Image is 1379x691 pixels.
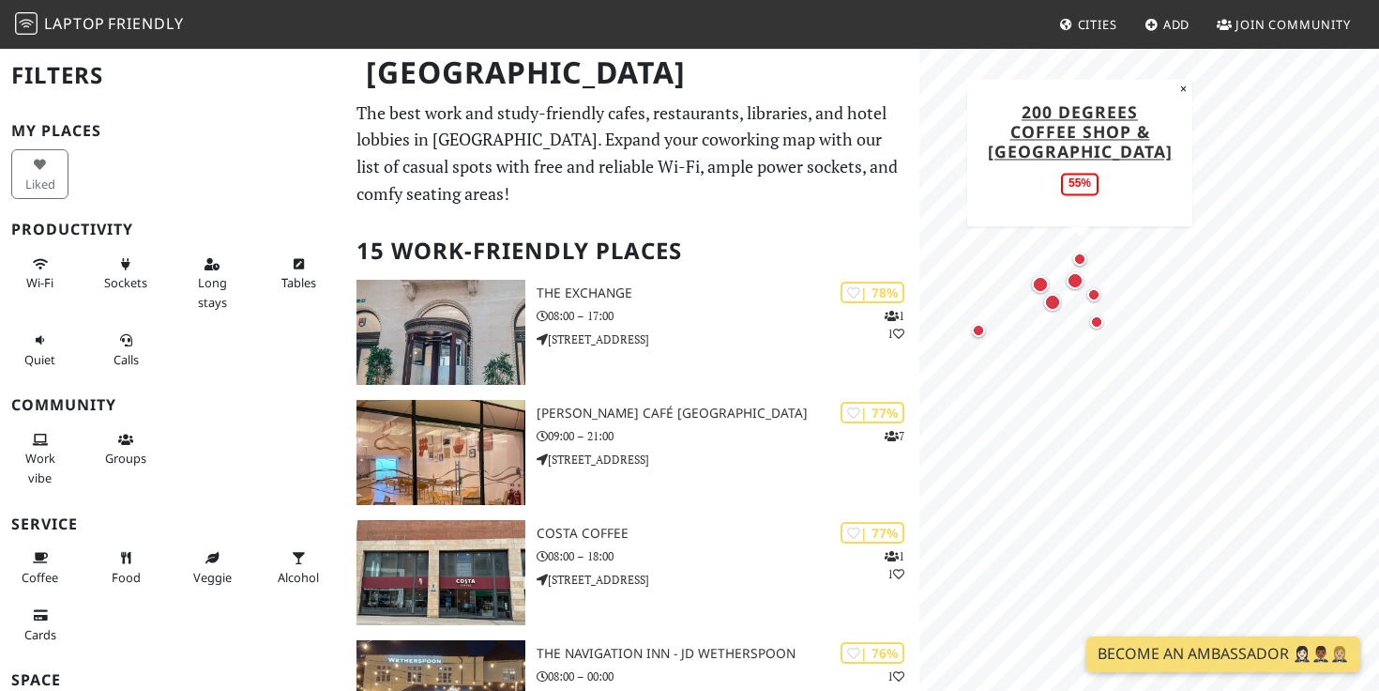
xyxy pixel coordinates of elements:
span: Join Community [1235,16,1351,33]
span: Laptop [44,13,105,34]
h3: Costa Coffee [537,526,919,542]
div: Map marker [967,319,990,342]
span: Work-friendly tables [281,274,316,291]
h3: Community [11,396,334,414]
p: [STREET_ADDRESS] [537,330,919,348]
span: Credit cards [24,626,56,643]
div: | 76% [841,642,904,664]
span: Food [112,569,141,586]
a: Costa Coffee | 77% 11 Costa Coffee 08:00 – 18:00 [STREET_ADDRESS] [345,520,920,625]
a: Cities [1052,8,1125,41]
h3: [PERSON_NAME] Café [GEOGRAPHIC_DATA] [537,406,919,422]
button: Work vibe [11,424,68,493]
button: Veggie [184,543,241,592]
span: Long stays [198,274,227,310]
div: 55% [1061,173,1099,194]
div: | 77% [841,522,904,544]
span: Alcohol [278,569,319,586]
span: Coffee [22,569,58,586]
h2: 15 Work-Friendly Places [356,223,909,280]
p: [STREET_ADDRESS] [537,451,919,468]
span: People working [25,450,55,485]
a: Join Community [1209,8,1358,41]
span: Group tables [105,450,146,467]
p: 09:00 – 21:00 [537,427,919,445]
h3: My Places [11,122,334,140]
button: Quiet [11,325,68,375]
button: Groups [98,424,155,474]
a: Add [1137,8,1198,41]
button: Tables [270,249,327,299]
span: Stable Wi-Fi [26,274,53,291]
button: Calls [98,325,155,375]
button: Long stays [184,249,241,317]
img: The Exchange [356,280,525,385]
p: 08:00 – 18:00 [537,547,919,565]
a: Elio Café Birmingham | 77% 7 [PERSON_NAME] Café [GEOGRAPHIC_DATA] 09:00 – 21:00 [STREET_ADDRESS] [345,400,920,505]
button: Coffee [11,543,68,592]
a: 200 Degrees Coffee Shop & [GEOGRAPHIC_DATA] [988,100,1173,162]
p: [STREET_ADDRESS] [537,571,919,589]
a: The Exchange | 78% 11 The Exchange 08:00 – 17:00 [STREET_ADDRESS] [345,280,920,385]
div: Map marker [1068,248,1091,270]
p: 1 [887,668,904,685]
h3: Service [11,515,334,533]
div: Map marker [1028,272,1053,297]
span: Cities [1078,16,1117,33]
span: Power sockets [104,274,147,291]
span: Veggie [193,569,232,586]
div: Map marker [1063,269,1087,293]
a: LaptopFriendly LaptopFriendly [15,8,184,41]
button: Sockets [98,249,155,299]
p: 7 [885,427,904,445]
div: Map marker [1083,284,1105,306]
span: Quiet [24,351,55,368]
img: LaptopFriendly [15,12,38,35]
p: The best work and study-friendly cafes, restaurants, libraries, and hotel lobbies in [GEOGRAPHIC_... [356,100,909,207]
div: Map marker [1040,290,1065,315]
h2: Filters [11,47,334,104]
h3: The Navigation Inn - JD Wetherspoon [537,646,919,662]
h3: Productivity [11,221,334,238]
img: Elio Café Birmingham [356,400,525,505]
p: 1 1 [885,307,904,343]
span: Friendly [108,13,183,34]
button: Alcohol [270,543,327,592]
p: 08:00 – 17:00 [537,307,919,325]
div: Map marker [1085,311,1108,333]
h3: The Exchange [537,285,919,301]
h1: [GEOGRAPHIC_DATA] [351,47,917,99]
p: 08:00 – 00:00 [537,668,919,685]
p: 1 1 [885,547,904,583]
div: | 77% [841,402,904,423]
button: Food [98,543,155,592]
div: | 78% [841,282,904,303]
button: Cards [11,600,68,650]
button: Close popup [1174,79,1192,100]
button: Wi-Fi [11,249,68,299]
span: Video/audio calls [114,351,139,368]
img: Costa Coffee [356,520,525,625]
span: Add [1163,16,1190,33]
h3: Space [11,671,334,689]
